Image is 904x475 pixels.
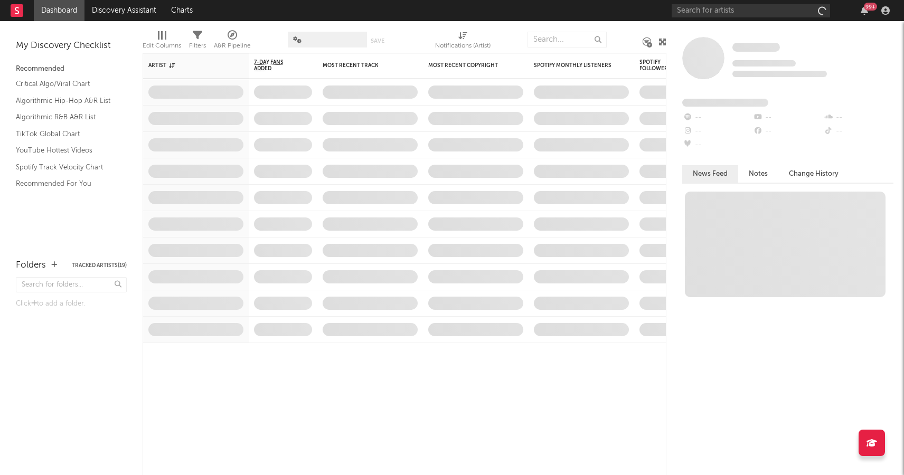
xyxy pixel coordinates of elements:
div: Folders [16,259,46,272]
div: A&R Pipeline [214,40,251,52]
a: Recommended For You [16,178,116,189]
input: Search for folders... [16,277,127,292]
input: Search... [528,32,607,47]
div: Spotify Monthly Listeners [534,62,613,69]
a: TikTok Global Chart [16,128,116,140]
a: Critical Algo/Viral Chart [16,78,116,90]
div: Recommended [16,63,127,75]
button: Change History [778,165,849,183]
div: -- [823,125,893,138]
span: 0 fans last week [732,71,827,77]
a: YouTube Hottest Videos [16,145,116,156]
div: -- [682,138,752,152]
span: Tracking Since: [DATE] [732,60,796,66]
div: Most Recent Track [323,62,402,69]
a: Algorithmic R&B A&R List [16,111,116,123]
a: Algorithmic Hip-Hop A&R List [16,95,116,107]
div: -- [682,125,752,138]
input: Search for artists [672,4,830,17]
span: 7-Day Fans Added [254,59,296,72]
div: Spotify Followers [639,59,676,72]
div: A&R Pipeline [214,26,251,57]
span: Fans Added by Platform [682,99,768,107]
span: Some Artist [732,43,780,52]
div: Edit Columns [143,26,181,57]
button: Tracked Artists(19) [72,263,127,268]
a: Spotify Track Velocity Chart [16,161,116,173]
div: 99 + [864,3,877,11]
div: Edit Columns [143,40,181,52]
div: Notifications (Artist) [435,26,491,57]
a: Some Artist [732,42,780,53]
div: -- [682,111,752,125]
button: 99+ [861,6,868,15]
div: Click to add a folder. [16,298,127,310]
div: Notifications (Artist) [435,40,491,52]
div: -- [752,111,823,125]
div: Filters [189,40,206,52]
div: -- [752,125,823,138]
button: Save [371,38,384,44]
div: Filters [189,26,206,57]
button: News Feed [682,165,738,183]
div: My Discovery Checklist [16,40,127,52]
div: Most Recent Copyright [428,62,507,69]
div: Artist [148,62,228,69]
div: -- [823,111,893,125]
button: Notes [738,165,778,183]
